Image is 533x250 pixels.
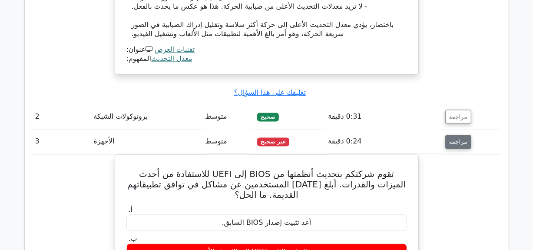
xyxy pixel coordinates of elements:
font: متوسط [205,137,227,145]
font: غير صحيح [261,139,286,145]
a: تعليقك على هذا السؤال؟ [234,88,306,97]
a: معدل التحديث [151,54,192,63]
font: 2 [35,112,40,120]
font: صحيح [261,114,275,120]
font: 0:24 دقيقة [328,137,361,145]
font: 0:31 دقيقة [328,112,361,120]
font: باختصار، يؤدي معدل التحديث الأعلى إلى حركة أكثر سلاسة وتقليل إدراك الضبابية في الصور سريعة الحركة... [132,20,394,38]
font: 3 [35,137,40,145]
font: تقوم شركتكم بتحديث أنظمتها من BIOS إلى UEFI للاستفادة من أحدث الميزات والقدرات. أبلغ [DATE] المست... [127,169,406,200]
font: متوسط [205,112,227,120]
font: عنوان: [126,45,146,53]
font: - لا تزيد معدلات التحديث الأعلى من ضبابية الحركة. هذا هو عكس ما يحدث بالفعل. [132,2,367,10]
font: ب. [129,234,137,243]
font: مراجعة [449,138,467,145]
font: المفهوم: [126,54,152,63]
font: بروتوكولات الشبكة [93,112,148,120]
button: مراجعة [445,110,471,123]
font: أعد تثبيت إصدار BIOS السابق. [222,218,311,227]
font: أ. [129,205,133,213]
font: الأجهزة [93,137,114,145]
a: تقنيات العرض [155,45,195,53]
button: مراجعة [445,135,471,149]
font: مراجعة [449,113,467,120]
